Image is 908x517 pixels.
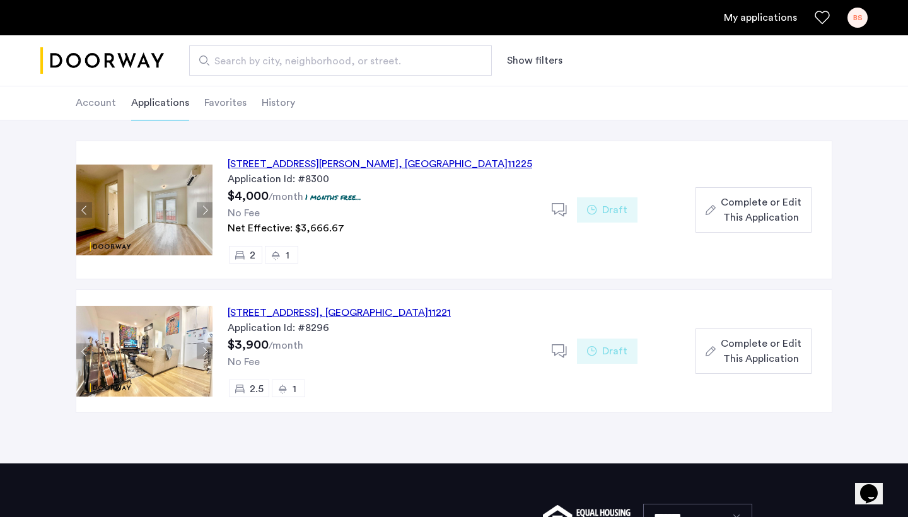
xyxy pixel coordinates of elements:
[250,250,255,260] span: 2
[724,10,797,25] a: My application
[228,320,537,335] div: Application Id: #8296
[399,159,508,169] span: , [GEOGRAPHIC_DATA]
[76,202,92,218] button: Previous apartment
[507,53,562,68] button: Show or hide filters
[228,156,532,171] div: [STREET_ADDRESS][PERSON_NAME] 11225
[228,171,537,187] div: Application Id: #8300
[721,336,801,366] span: Complete or Edit This Application
[228,357,260,367] span: No Fee
[250,384,264,394] span: 2.5
[293,384,296,394] span: 1
[228,190,269,202] span: $4,000
[204,85,247,120] li: Favorites
[602,202,627,218] span: Draft
[319,308,428,318] span: , [GEOGRAPHIC_DATA]
[262,85,295,120] li: History
[228,223,344,233] span: Net Effective: $3,666.67
[269,340,303,351] sub: /month
[76,344,92,359] button: Previous apartment
[76,306,212,397] img: Apartment photo
[228,305,451,320] div: [STREET_ADDRESS] 11221
[696,328,812,374] button: button
[855,467,895,504] iframe: chat widget
[305,192,361,202] p: 1 months free...
[228,208,260,218] span: No Fee
[228,339,269,351] span: $3,900
[696,187,812,233] button: button
[269,192,303,202] sub: /month
[76,85,116,120] li: Account
[189,45,492,76] input: Apartment Search
[40,37,164,84] a: Cazamio logo
[847,8,868,28] div: BS
[197,344,212,359] button: Next apartment
[197,202,212,218] button: Next apartment
[721,195,801,225] span: Complete or Edit This Application
[602,344,627,359] span: Draft
[286,250,289,260] span: 1
[214,54,457,69] span: Search by city, neighborhood, or street.
[76,165,212,255] img: Apartment photo
[40,37,164,84] img: logo
[815,10,830,25] a: Favorites
[131,85,189,120] li: Applications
